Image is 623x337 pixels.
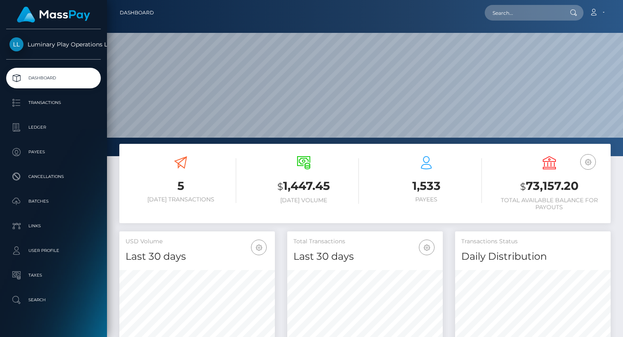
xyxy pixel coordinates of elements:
[9,37,23,51] img: Luminary Play Operations Limited
[9,195,98,208] p: Batches
[371,196,482,203] h6: Payees
[461,238,604,246] h5: Transactions Status
[9,171,98,183] p: Cancellations
[9,72,98,84] p: Dashboard
[126,196,236,203] h6: [DATE] Transactions
[6,290,101,310] a: Search
[9,269,98,282] p: Taxes
[249,178,359,195] h3: 1,447.45
[494,178,605,195] h3: 73,157.20
[6,216,101,236] a: Links
[6,265,101,286] a: Taxes
[126,178,236,194] h3: 5
[485,5,562,21] input: Search...
[9,121,98,134] p: Ledger
[277,181,283,192] small: $
[120,4,154,21] a: Dashboard
[9,146,98,158] p: Payees
[6,240,101,261] a: User Profile
[249,197,359,204] h6: [DATE] Volume
[6,166,101,187] a: Cancellations
[6,68,101,88] a: Dashboard
[520,181,526,192] small: $
[461,249,604,264] h4: Daily Distribution
[17,7,90,23] img: MassPay Logo
[9,97,98,109] p: Transactions
[9,220,98,232] p: Links
[126,238,269,246] h5: USD Volume
[6,117,101,138] a: Ledger
[293,238,437,246] h5: Total Transactions
[293,249,437,264] h4: Last 30 days
[126,249,269,264] h4: Last 30 days
[9,245,98,257] p: User Profile
[6,191,101,212] a: Batches
[371,178,482,194] h3: 1,533
[9,294,98,306] p: Search
[6,92,101,113] a: Transactions
[6,142,101,162] a: Payees
[6,41,101,48] span: Luminary Play Operations Limited
[494,197,605,211] h6: Total Available Balance for Payouts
